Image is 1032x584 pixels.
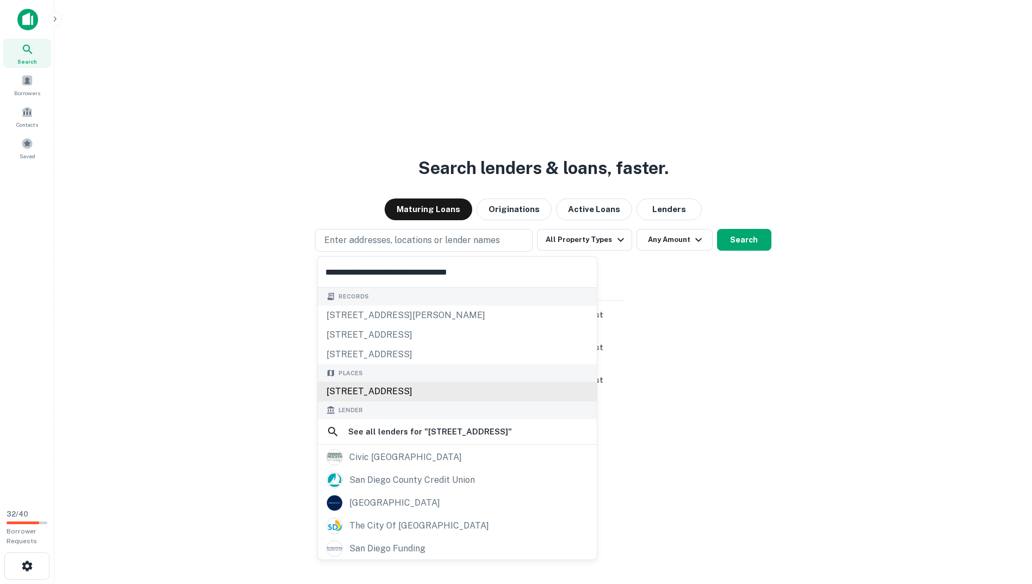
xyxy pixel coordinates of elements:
div: [STREET_ADDRESS] [318,345,597,364]
button: Search [717,229,771,251]
button: Active Loans [556,198,632,220]
span: Borrower Requests [7,527,37,545]
div: [STREET_ADDRESS] [318,382,597,401]
span: Contacts [16,120,38,129]
a: [GEOGRAPHIC_DATA] [318,492,597,514]
div: [GEOGRAPHIC_DATA] [349,495,440,511]
p: Enter addresses, locations or lender names [324,234,500,247]
button: Maturing Loans [385,198,472,220]
h3: Search lenders & loans, faster. [418,155,669,181]
div: the city of [GEOGRAPHIC_DATA] [349,518,489,534]
h6: See all lenders for " [STREET_ADDRESS] " [348,425,512,438]
span: Lender [338,406,363,415]
a: Saved [3,133,51,163]
a: Borrowers [3,70,51,100]
div: san diego funding [349,540,425,557]
span: Search [17,57,37,66]
img: picture [327,450,342,465]
span: Places [338,369,363,378]
img: picture [327,518,342,533]
button: Lenders [636,198,702,220]
a: san diego county credit union [318,469,597,492]
iframe: Chat Widget [978,497,1032,549]
a: san diego funding [318,537,597,560]
span: Records [338,292,369,301]
a: Contacts [3,102,51,131]
div: [STREET_ADDRESS] [318,325,597,345]
button: Enter addresses, locations or lender names [315,229,533,252]
button: Originations [477,198,552,220]
div: san diego county credit union [349,472,475,488]
div: civic [GEOGRAPHIC_DATA] [349,449,462,465]
span: 32 / 40 [7,510,28,518]
div: [STREET_ADDRESS][PERSON_NAME] [318,306,597,325]
img: picture [327,473,342,488]
img: capitalize-icon.png [17,9,38,30]
button: All Property Types [537,229,632,251]
span: Saved [20,152,35,160]
span: Borrowers [14,89,40,97]
button: Any Amount [636,229,713,251]
a: civic [GEOGRAPHIC_DATA] [318,446,597,469]
img: picture [327,541,342,556]
a: Search [3,39,51,68]
a: the city of [GEOGRAPHIC_DATA] [318,514,597,537]
img: picture [327,495,342,511]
